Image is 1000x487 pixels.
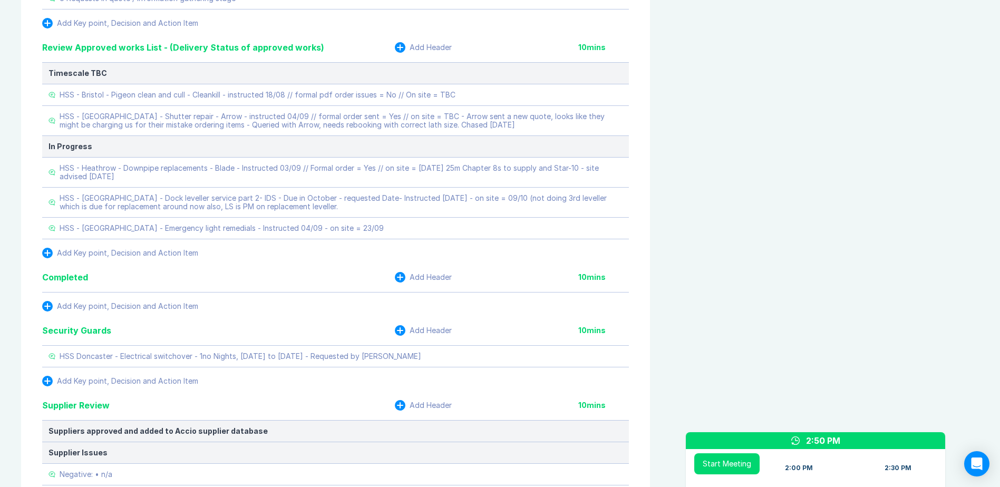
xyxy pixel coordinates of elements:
div: 10 mins [578,43,629,52]
div: HSS - Heathrow - Downpipe replacements - Blade - Instructed 03/09 // Formal order = Yes // on sit... [60,164,623,181]
div: Add Key point, Decision and Action Item [57,19,198,27]
div: HSS - [GEOGRAPHIC_DATA] - Emergency light remedials - Instructed 04/09 - on site = 23/09 [60,224,384,232]
div: In Progress [48,142,623,151]
button: Add Key point, Decision and Action Item [42,301,198,311]
div: HSS - Bristol - Pigeon clean and cull - Cleankill - instructed 18/08 // formal pdf order issues =... [60,91,455,99]
button: Start Meeting [694,453,760,474]
div: 10 mins [578,401,629,410]
button: Add Header [395,400,452,411]
div: 10 mins [578,326,629,335]
div: Add Key point, Decision and Action Item [57,249,198,257]
div: Timescale TBC [48,69,623,77]
div: HSS Doncaster - Electrical switchover - 1no Nights, [DATE] to [DATE] - Requested by [PERSON_NAME] [60,352,421,361]
div: Review Approved works List - (Delivery Status of approved works) [42,41,324,54]
button: Add Key point, Decision and Action Item [42,248,198,258]
div: HSS - [GEOGRAPHIC_DATA] - Shutter repair - Arrow - instructed 04/09 // formal order sent = Yes //... [60,112,623,129]
div: 2:30 PM [885,464,911,472]
div: HSS - [GEOGRAPHIC_DATA] - Dock leveller service part 2- IDS - Due in October - requested Date- In... [60,194,623,211]
div: Add Key point, Decision and Action Item [57,302,198,310]
div: Supplier Issues [48,449,623,457]
div: Security Guards [42,324,111,337]
div: Add Header [410,273,452,281]
div: Negative: • n/a [60,470,112,479]
div: 2:00 PM [785,464,813,472]
div: 10 mins [578,273,629,281]
button: Add Header [395,325,452,336]
div: Completed [42,271,88,284]
button: Add Key point, Decision and Action Item [42,376,198,386]
button: Add Key point, Decision and Action Item [42,18,198,28]
div: Add Key point, Decision and Action Item [57,377,198,385]
div: 2:50 PM [806,434,840,447]
button: Add Header [395,272,452,283]
div: Add Header [410,326,452,335]
button: Add Header [395,42,452,53]
div: Supplier Review [42,399,110,412]
div: Open Intercom Messenger [964,451,989,476]
div: Add Header [410,401,452,410]
div: Add Header [410,43,452,52]
div: Suppliers approved and added to Accio supplier database [48,427,623,435]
